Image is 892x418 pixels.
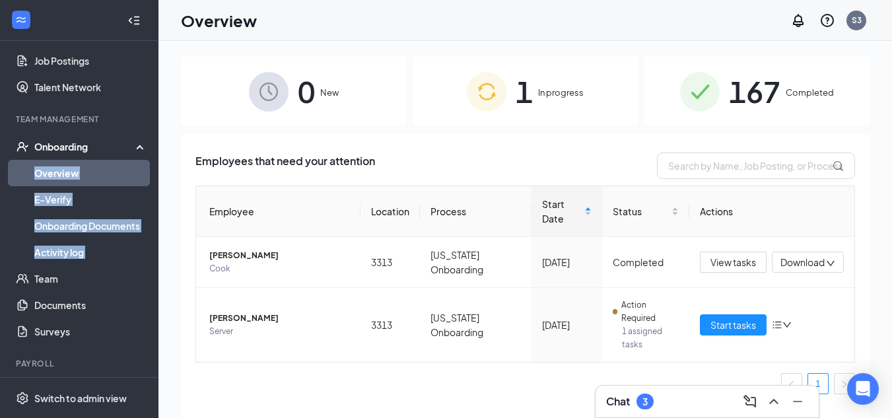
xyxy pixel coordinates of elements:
[196,186,360,237] th: Employee
[622,325,679,351] span: 1 assigned tasks
[420,237,532,288] td: [US_STATE] Onboarding
[15,13,28,26] svg: WorkstreamLogo
[34,265,147,292] a: Team
[420,288,532,362] td: [US_STATE] Onboarding
[780,256,825,269] span: Download
[834,373,855,394] button: right
[209,325,350,338] span: Server
[613,204,669,219] span: Status
[298,69,315,114] span: 0
[841,380,848,388] span: right
[209,249,350,262] span: [PERSON_NAME]
[819,13,835,28] svg: QuestionInfo
[782,320,792,330] span: down
[34,160,147,186] a: Overview
[710,255,756,269] span: View tasks
[710,318,756,332] span: Start tasks
[790,394,806,409] svg: Minimize
[742,394,758,409] svg: ComposeMessage
[826,259,835,268] span: down
[729,69,780,114] span: 167
[16,358,145,369] div: Payroll
[516,69,533,114] span: 1
[542,318,592,332] div: [DATE]
[613,255,679,269] div: Completed
[781,373,802,394] button: left
[790,13,806,28] svg: Notifications
[763,391,784,412] button: ChevronUp
[542,197,582,226] span: Start Date
[360,186,420,237] th: Location
[420,186,532,237] th: Process
[360,237,420,288] td: 3313
[700,314,767,335] button: Start tasks
[209,312,350,325] span: [PERSON_NAME]
[787,391,808,412] button: Minimize
[34,140,136,153] div: Onboarding
[538,86,584,99] span: In progress
[642,396,648,407] div: 3
[807,373,829,394] li: 1
[788,380,796,388] span: left
[34,74,147,100] a: Talent Network
[181,9,257,32] h1: Overview
[700,252,767,273] button: View tasks
[16,114,145,125] div: Team Management
[766,394,782,409] svg: ChevronUp
[621,298,679,325] span: Action Required
[34,239,147,265] a: Activity log
[16,392,29,405] svg: Settings
[34,392,127,405] div: Switch to admin view
[195,153,375,179] span: Employees that need your attention
[34,292,147,318] a: Documents
[34,186,147,213] a: E-Verify
[34,48,147,74] a: Job Postings
[852,15,862,26] div: S3
[209,262,350,275] span: Cook
[689,186,854,237] th: Actions
[739,391,761,412] button: ComposeMessage
[34,318,147,345] a: Surveys
[320,86,339,99] span: New
[786,86,834,99] span: Completed
[834,373,855,394] li: Next Page
[772,320,782,330] span: bars
[602,186,689,237] th: Status
[127,14,141,27] svg: Collapse
[657,153,855,179] input: Search by Name, Job Posting, or Process
[808,374,828,394] a: 1
[542,255,592,269] div: [DATE]
[847,373,879,405] div: Open Intercom Messenger
[781,373,802,394] li: Previous Page
[360,288,420,362] td: 3313
[606,394,630,409] h3: Chat
[16,140,29,153] svg: UserCheck
[34,213,147,239] a: Onboarding Documents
